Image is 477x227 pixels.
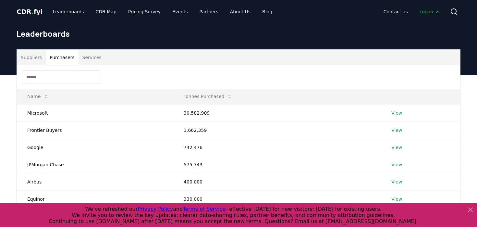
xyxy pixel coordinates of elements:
span: CDR fyi [17,8,43,16]
td: Microsoft [17,104,173,121]
td: 742,476 [173,139,381,156]
td: Airbus [17,173,173,190]
button: Tonnes Purchased [178,90,237,103]
button: Name [22,90,54,103]
nav: Main [378,6,445,18]
a: Events [167,6,193,18]
td: 575,743 [173,156,381,173]
h1: Leaderboards [17,29,460,39]
a: Blog [257,6,277,18]
td: Frontier Buyers [17,121,173,139]
span: Log in [420,8,440,15]
a: View [391,196,402,202]
span: . [31,8,34,16]
button: Purchasers [46,50,79,65]
td: Google [17,139,173,156]
a: CDR.fyi [17,7,43,16]
a: View [391,161,402,168]
a: Leaderboards [48,6,89,18]
a: View [391,144,402,151]
a: View [391,110,402,116]
a: Pricing Survey [123,6,166,18]
td: 1,662,359 [173,121,381,139]
a: About Us [225,6,256,18]
td: Equinor [17,190,173,208]
a: Partners [194,6,224,18]
button: Services [79,50,105,65]
button: Suppliers [17,50,46,65]
nav: Main [48,6,277,18]
a: Contact us [378,6,413,18]
td: 330,000 [173,190,381,208]
td: 400,000 [173,173,381,190]
a: CDR Map [91,6,122,18]
td: 30,582,909 [173,104,381,121]
td: JPMorgan Chase [17,156,173,173]
a: Log in [414,6,445,18]
a: View [391,127,402,133]
a: View [391,179,402,185]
